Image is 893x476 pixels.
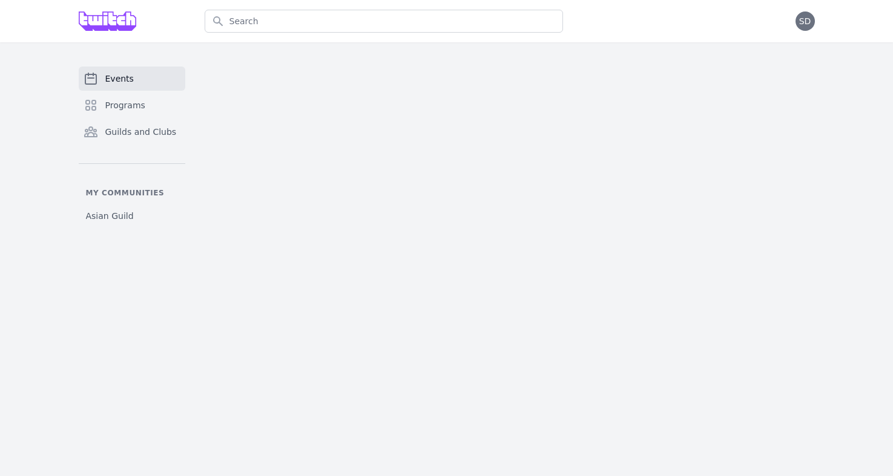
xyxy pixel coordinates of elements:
[79,120,185,144] a: Guilds and Clubs
[79,11,137,31] img: Grove
[86,210,134,222] span: Asian Guild
[105,99,145,111] span: Programs
[105,73,134,85] span: Events
[799,17,811,25] span: SD
[79,67,185,227] nav: Sidebar
[796,11,815,31] button: SD
[79,93,185,117] a: Programs
[205,10,563,33] input: Search
[79,205,185,227] a: Asian Guild
[79,188,185,198] p: My communities
[105,126,177,138] span: Guilds and Clubs
[79,67,185,91] a: Events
